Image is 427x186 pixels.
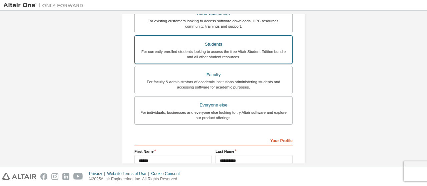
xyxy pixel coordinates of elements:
[216,149,293,154] label: Last Name
[139,49,288,60] div: For currently enrolled students looking to access the free Altair Student Edition bundle and all ...
[107,171,151,176] div: Website Terms of Use
[40,173,47,180] img: facebook.svg
[139,18,288,29] div: For existing customers looking to access software downloads, HPC resources, community, trainings ...
[139,110,288,120] div: For individuals, businesses and everyone else looking to try Altair software and explore our prod...
[89,176,184,182] p: © 2025 Altair Engineering, Inc. All Rights Reserved.
[3,2,87,9] img: Altair One
[51,173,58,180] img: instagram.svg
[73,173,83,180] img: youtube.svg
[134,135,293,145] div: Your Profile
[139,40,288,49] div: Students
[62,173,69,180] img: linkedin.svg
[2,173,36,180] img: altair_logo.svg
[139,79,288,90] div: For faculty & administrators of academic institutions administering students and accessing softwa...
[139,70,288,80] div: Faculty
[134,149,211,154] label: First Name
[89,171,107,176] div: Privacy
[139,100,288,110] div: Everyone else
[151,171,183,176] div: Cookie Consent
